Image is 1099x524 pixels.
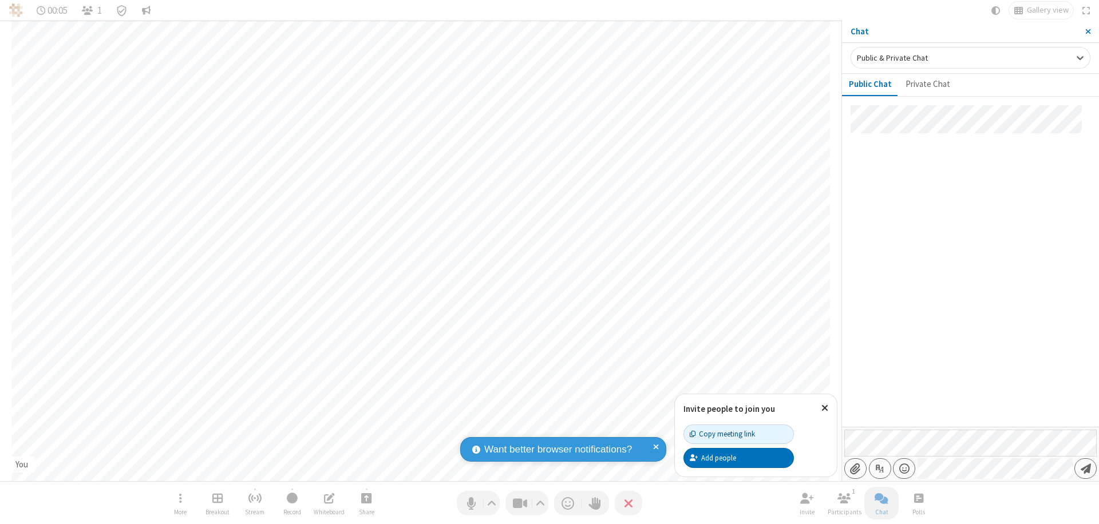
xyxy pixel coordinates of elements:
[827,487,861,519] button: Open participant list
[851,25,1077,38] p: Chat
[582,491,609,515] button: Raise hand
[238,487,272,519] button: Start streaming
[800,509,815,515] span: Invite
[111,2,133,19] div: Meeting details Encryption enabled
[790,487,824,519] button: Invite participants (⌘+Shift+I)
[9,3,23,17] img: QA Selenium DO NOT DELETE OR CHANGE
[1077,21,1099,42] button: Close sidebar
[283,509,301,515] span: Record
[275,487,309,519] button: Start recording
[314,509,345,515] span: Whiteboard
[849,486,859,497] div: 1
[683,403,775,414] label: Invite people to join you
[869,458,891,479] button: Show formatting
[97,5,102,16] span: 1
[813,394,837,422] button: Close popover
[912,509,925,515] span: Polls
[902,487,936,519] button: Open poll
[683,424,794,444] button: Copy meeting link
[690,428,755,439] div: Copy meeting link
[11,458,33,471] div: You
[174,509,187,515] span: More
[484,442,632,457] span: Want better browser notifications?
[864,487,899,519] button: Close chat
[1074,458,1097,479] button: Send message
[554,491,582,515] button: Send a reaction
[137,2,155,19] button: Conversation
[828,509,861,515] span: Participants
[245,509,264,515] span: Stream
[200,487,235,519] button: Manage Breakout Rooms
[484,491,500,515] button: Audio settings
[48,5,68,16] span: 00:05
[205,509,230,515] span: Breakout
[77,2,106,19] button: Open participant list
[505,491,548,515] button: Stop video (⌘+Shift+V)
[533,491,548,515] button: Video setting
[1078,2,1095,19] button: Fullscreen
[899,74,957,96] button: Private Chat
[893,458,915,479] button: Open menu
[857,53,928,63] span: Public & Private Chat
[457,491,500,515] button: Mute (⌘+Shift+A)
[842,74,899,96] button: Public Chat
[683,448,794,467] button: Add people
[987,2,1005,19] button: Using system theme
[359,509,374,515] span: Share
[32,2,73,19] div: Timer
[875,509,888,515] span: Chat
[1009,2,1073,19] button: Change layout
[615,491,642,515] button: End or leave meeting
[163,487,197,519] button: Open menu
[312,487,346,519] button: Open shared whiteboard
[349,487,384,519] button: Start sharing
[1027,6,1069,15] span: Gallery view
